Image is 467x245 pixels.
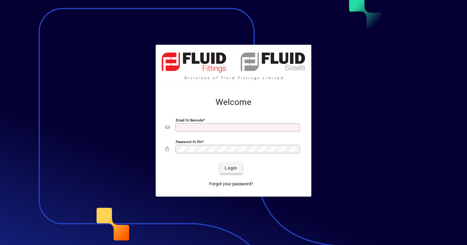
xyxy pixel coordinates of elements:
[165,97,302,107] h2: Welcome
[225,165,237,171] span: Login
[220,163,242,173] button: Login
[207,178,256,189] a: Forgot your password?
[209,181,253,187] span: Forgot your password?
[176,118,203,122] mat-label: Email or Barcode
[176,140,202,144] mat-label: Password or Pin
